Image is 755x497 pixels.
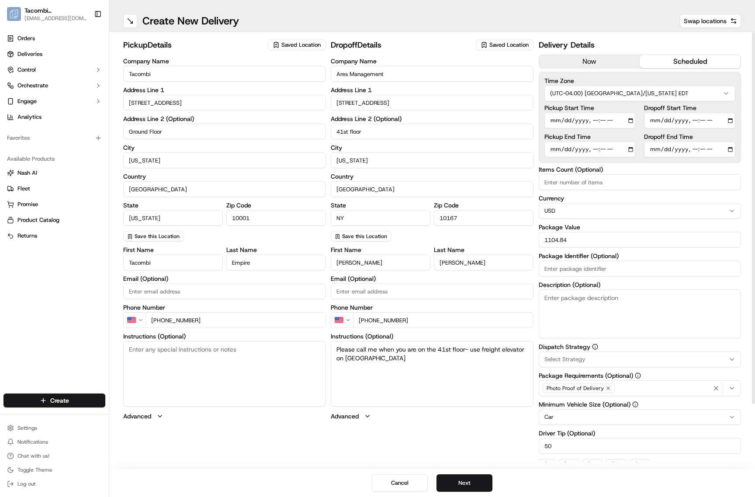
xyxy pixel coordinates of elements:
span: Log out [17,480,35,487]
button: Advanced [331,412,533,421]
label: Minimum Vehicle Size (Optional) [539,401,741,407]
input: Enter email address [331,283,533,299]
img: Nash [9,9,26,26]
button: Promise [3,197,105,211]
label: State [123,202,223,208]
button: Next [436,474,492,492]
span: Returns [17,232,37,240]
div: Start new chat [30,83,143,92]
input: Enter zip code [226,210,326,226]
label: Pickup Start Time [544,105,636,111]
span: Saved Location [281,41,321,49]
div: Favorites [3,131,105,145]
input: Enter address [123,95,326,110]
span: Select Strategy [544,355,585,363]
div: We're available if you need us! [30,92,111,99]
button: Returns [3,229,105,243]
label: Address Line 2 (Optional) [123,116,326,122]
input: Enter last name [226,255,326,270]
label: Company Name [123,58,326,64]
button: Swap locations [680,14,741,28]
span: Save this Location [135,233,180,240]
label: First Name [331,247,430,253]
a: Product Catalog [7,216,102,224]
button: Start new chat [149,86,159,97]
button: Orchestrate [3,79,105,93]
span: Orders [17,35,35,42]
input: Enter state [331,210,430,226]
a: Nash AI [7,169,102,177]
label: Zip Code [226,202,326,208]
img: 1736555255976-a54dd68f-1ca7-489b-9aae-adbdc363a1c4 [9,83,24,99]
input: Enter state [123,210,223,226]
h2: dropoff Details [331,39,470,51]
label: First Name [123,247,223,253]
input: Apartment, suite, unit, etc. [331,124,533,139]
p: Welcome 👋 [9,35,159,49]
input: Enter driver tip amount [539,438,741,454]
input: Enter zip code [434,210,533,226]
label: Last Name [434,247,533,253]
button: Create [3,393,105,407]
a: Returns [7,232,102,240]
a: Promise [7,200,102,208]
label: Dropoff End Time [644,134,735,140]
label: Advanced [123,412,151,421]
h1: Create New Delivery [142,14,239,28]
label: Dropoff Start Time [644,105,735,111]
label: City [123,145,326,151]
a: 💻API Documentation [70,123,144,139]
span: Orchestrate [17,82,48,90]
span: Saved Location [489,41,529,49]
button: $30 [606,459,626,469]
button: [EMAIL_ADDRESS][DOMAIN_NAME] [24,15,87,22]
input: Got a question? Start typing here... [23,56,157,66]
input: Enter package identifier [539,261,741,276]
span: Tacombi [GEOGRAPHIC_DATA] [24,6,87,15]
span: Notifications [17,438,48,445]
span: Swap locations [684,17,727,25]
label: Address Line 1 [331,87,533,93]
label: State [331,202,430,208]
span: API Documentation [83,127,140,135]
label: Instructions (Optional) [123,333,326,339]
a: Fleet [7,185,102,193]
span: Save this Location [342,233,387,240]
input: Enter first name [331,255,430,270]
label: Phone Number [331,304,533,311]
input: Enter city [123,152,326,168]
input: Enter number of items [539,174,741,190]
button: Select Strategy [539,352,741,367]
button: Log out [3,478,105,490]
h2: Delivery Details [539,39,741,51]
span: Engage [17,97,37,105]
label: Address Line 2 (Optional) [331,116,533,122]
button: Save this Location [331,231,391,242]
label: City [331,145,533,151]
span: Pylon [87,148,106,155]
span: Create [50,396,69,405]
div: Available Products [3,152,105,166]
label: Address Line 1 [123,87,326,93]
label: Package Requirements (Optional) [539,373,741,379]
label: Advanced [331,412,359,421]
button: Package Requirements (Optional) [635,373,641,379]
a: Deliveries [3,47,105,61]
label: Instructions (Optional) [331,333,533,339]
a: Analytics [3,110,105,124]
button: Saved Location [268,39,326,51]
label: Time Zone [544,78,735,84]
a: Orders [3,31,105,45]
span: Settings [17,425,37,431]
span: Fleet [17,185,30,193]
div: 📗 [9,128,16,135]
label: Package Value [539,224,741,230]
label: Email (Optional) [123,276,326,282]
span: Nash AI [17,169,37,177]
input: Enter company name [123,66,326,82]
button: Product Catalog [3,213,105,227]
input: Enter company name [331,66,533,82]
label: Currency [539,195,741,201]
label: Items Count (Optional) [539,166,741,173]
span: Deliveries [17,50,42,58]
